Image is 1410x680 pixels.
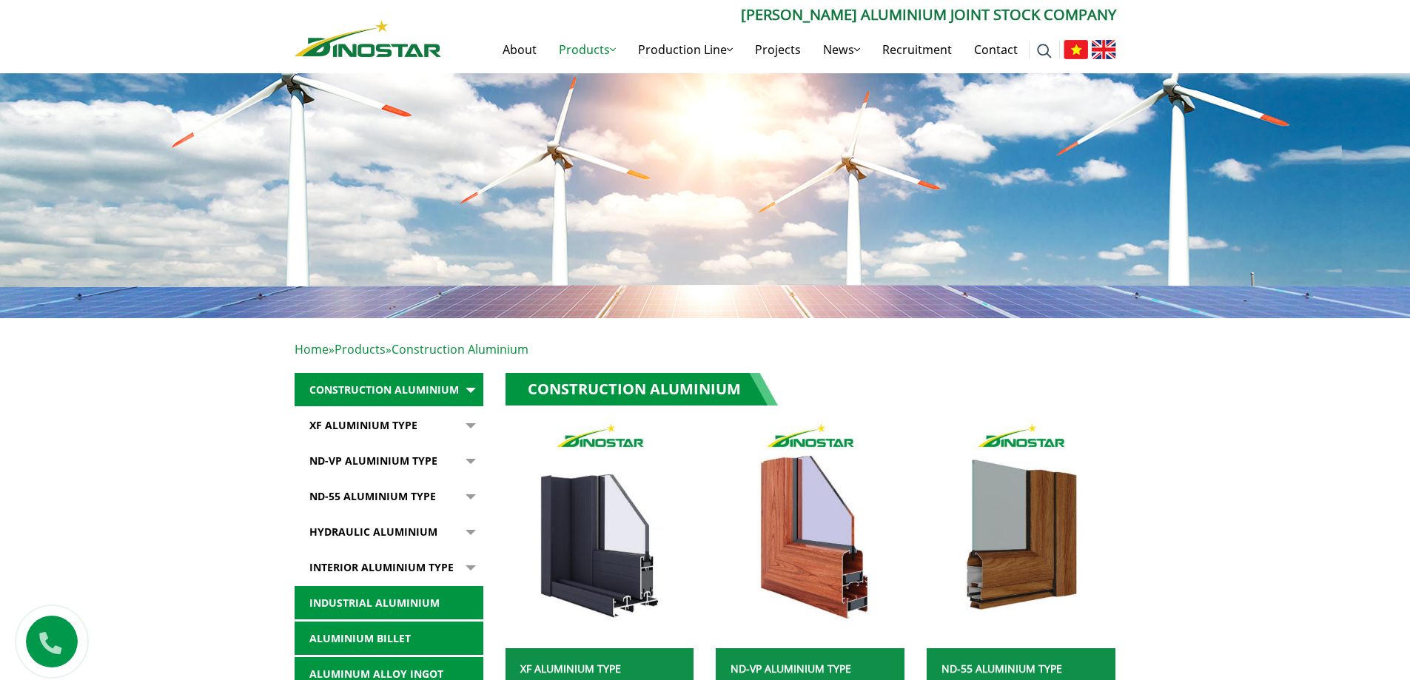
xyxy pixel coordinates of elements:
[295,408,483,442] a: XF Aluminium type
[1064,40,1088,59] img: Tiếng Việt
[335,341,386,357] a: Products
[941,662,1062,676] a: ND-55 Aluminium type
[1037,44,1052,58] img: search
[295,20,441,57] img: Nhôm Dinostar
[295,341,329,357] a: Home
[295,373,483,407] a: Construction Aluminium
[441,4,1116,26] p: [PERSON_NAME] Aluminium Joint Stock Company
[1092,40,1116,59] img: English
[295,515,483,549] a: Hydraulic Aluminium
[295,551,483,585] a: Interior Aluminium Type
[548,26,627,73] a: Products
[491,26,548,73] a: About
[505,417,694,648] img: nhom xay dung
[963,26,1029,73] a: Contact
[506,373,778,405] h1: Construction Aluminium
[731,662,851,676] a: ND-VP Aluminium type
[295,341,528,357] span: » »
[506,417,694,648] a: nhom xay dung
[295,586,483,620] a: Industrial aluminium
[295,479,483,514] a: ND-55 Aluminium type
[812,26,871,73] a: News
[627,26,744,73] a: Production Line
[392,341,528,357] span: Construction Aluminium
[520,662,621,676] a: XF Aluminium type
[871,26,963,73] a: Recruitment
[744,26,812,73] a: Projects
[295,622,483,656] a: Aluminium billet
[295,444,483,478] a: ND-VP Aluminium type
[716,417,904,648] img: nhom xay dung
[927,417,1115,648] img: nhom xay dung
